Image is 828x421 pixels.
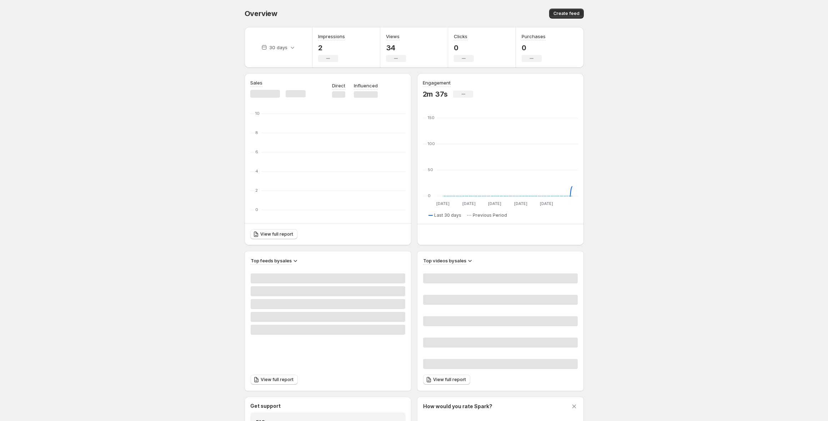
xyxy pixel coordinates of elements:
text: 150 [428,115,435,120]
p: 2m 37s [423,90,448,98]
span: Overview [245,9,277,18]
text: [DATE] [462,201,475,206]
h3: Top videos by sales [423,257,466,264]
a: View full report [250,229,297,239]
text: 0 [255,207,258,212]
text: 0 [428,193,431,198]
text: 50 [428,167,433,172]
a: View full report [423,375,470,385]
text: [DATE] [540,201,553,206]
h3: Clicks [454,33,467,40]
text: 4 [255,169,258,174]
span: Last 30 days [434,212,461,218]
a: View full report [251,375,298,385]
h3: Get support [250,402,281,410]
span: View full report [260,231,293,237]
p: 34 [386,43,406,52]
text: 6 [255,149,258,154]
p: Influenced [354,82,378,89]
text: [DATE] [514,201,527,206]
text: 8 [255,130,258,135]
span: Previous Period [473,212,507,218]
h3: Sales [250,79,262,86]
text: 10 [255,111,260,116]
button: Create feed [549,9,584,19]
p: 0 [522,43,546,52]
h3: Views [386,33,400,40]
text: 2 [255,188,258,193]
text: [DATE] [488,201,501,206]
h3: Impressions [318,33,345,40]
span: View full report [261,377,293,383]
p: 30 days [269,44,287,51]
p: 0 [454,43,474,52]
span: View full report [433,377,466,383]
p: Direct [332,82,345,89]
h3: Top feeds by sales [251,257,292,264]
text: 100 [428,141,435,146]
text: [DATE] [436,201,450,206]
h3: Engagement [423,79,451,86]
p: 2 [318,43,345,52]
span: Create feed [553,11,579,16]
h3: Purchases [522,33,546,40]
h3: How would you rate Spark? [423,403,492,410]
